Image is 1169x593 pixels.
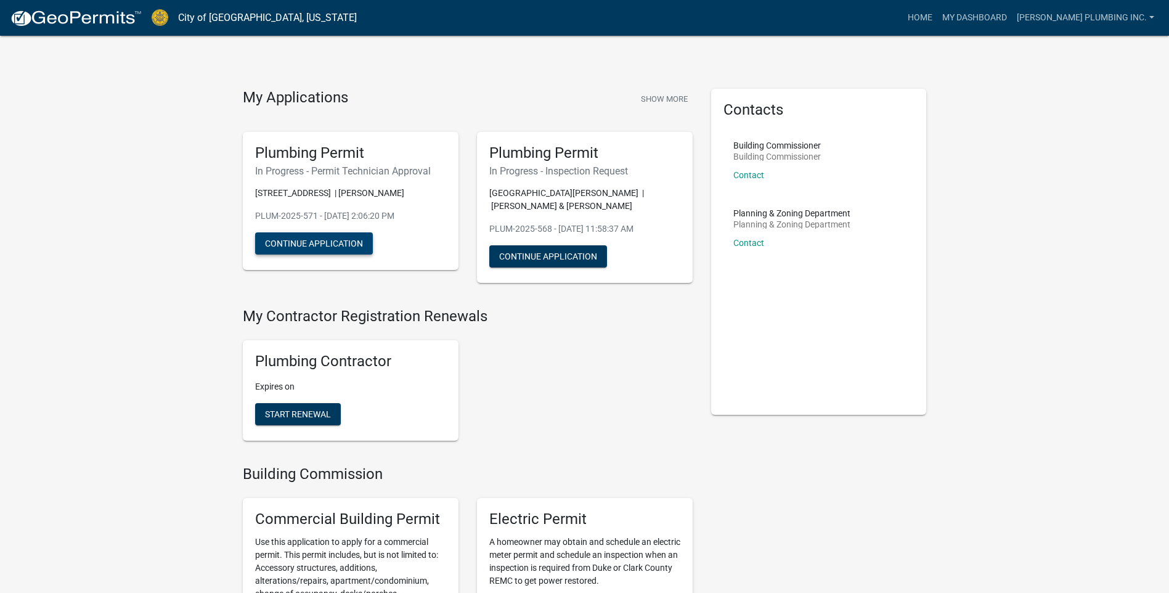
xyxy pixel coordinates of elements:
[152,9,168,26] img: City of Jeffersonville, Indiana
[489,510,680,528] h5: Electric Permit
[723,101,914,119] h5: Contacts
[489,165,680,177] h6: In Progress - Inspection Request
[733,170,764,180] a: Contact
[255,144,446,162] h5: Plumbing Permit
[255,165,446,177] h6: In Progress - Permit Technician Approval
[243,465,693,483] h4: Building Commission
[255,380,446,393] p: Expires on
[489,536,680,587] p: A homeowner may obtain and schedule an electric meter permit and schedule an inspection when an i...
[255,353,446,370] h5: Plumbing Contractor
[489,223,680,235] p: PLUM-2025-568 - [DATE] 11:58:37 AM
[255,510,446,528] h5: Commercial Building Permit
[733,220,850,229] p: Planning & Zoning Department
[243,89,348,107] h4: My Applications
[937,6,1012,30] a: My Dashboard
[255,232,373,255] button: Continue Application
[255,187,446,200] p: [STREET_ADDRESS] | [PERSON_NAME]
[733,238,764,248] a: Contact
[489,144,680,162] h5: Plumbing Permit
[636,89,693,109] button: Show More
[903,6,937,30] a: Home
[1012,6,1159,30] a: [PERSON_NAME] Plumbing inc.
[733,141,821,150] p: Building Commissioner
[733,152,821,161] p: Building Commissioner
[489,245,607,268] button: Continue Application
[255,210,446,223] p: PLUM-2025-571 - [DATE] 2:06:20 PM
[243,308,693,451] wm-registration-list-section: My Contractor Registration Renewals
[489,187,680,213] p: [GEOGRAPHIC_DATA][PERSON_NAME] | [PERSON_NAME] & [PERSON_NAME]
[243,308,693,325] h4: My Contractor Registration Renewals
[733,209,850,218] p: Planning & Zoning Department
[255,403,341,425] button: Start Renewal
[178,7,357,28] a: City of [GEOGRAPHIC_DATA], [US_STATE]
[265,409,331,419] span: Start Renewal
